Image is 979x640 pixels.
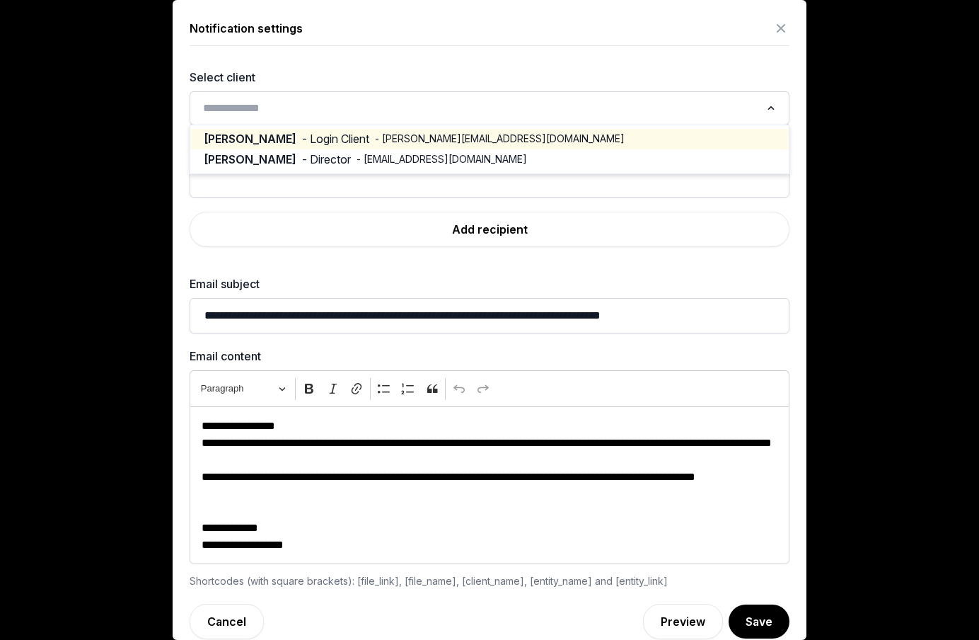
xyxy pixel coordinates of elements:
button: Save [729,605,789,639]
a: Cancel [190,604,264,639]
label: Select client [190,69,789,86]
span: - [EMAIL_ADDRESS][DOMAIN_NAME] [357,152,527,166]
a: Add recipient [190,212,789,247]
span: Paragraph [201,380,274,397]
div: Search for option [197,96,782,121]
label: Email content [190,348,789,365]
label: Email subject [190,275,789,292]
span: - [PERSON_NAME][EMAIL_ADDRESS][DOMAIN_NAME] [375,132,625,146]
button: Heading [195,378,292,400]
span: - Login Client [302,131,369,147]
input: Search for option [198,98,760,118]
span: - Director [302,152,351,168]
div: Editor editing area: main [190,406,789,564]
div: Notification settings [190,20,303,37]
div: Shortcodes (with square brackets): [file_link], [file_name], [client_name], [entity_name] and [en... [190,573,789,590]
a: Preview [643,604,723,639]
span: [PERSON_NAME] [204,131,296,147]
span: [PERSON_NAME] [204,152,296,168]
div: Editor toolbar [190,370,789,406]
